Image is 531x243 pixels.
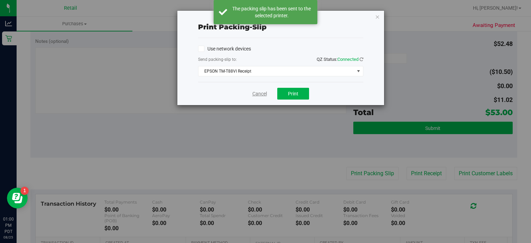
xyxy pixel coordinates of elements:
[337,57,358,62] span: Connected
[317,57,363,62] span: QZ Status:
[7,188,28,208] iframe: Resource center
[231,5,312,19] div: The packing slip has been sent to the selected printer.
[198,45,251,53] label: Use network devices
[20,187,29,195] iframe: Resource center unread badge
[354,66,363,76] span: select
[198,23,267,31] span: Print packing-slip
[252,90,267,97] a: Cancel
[288,91,298,96] span: Print
[198,66,354,76] span: EPSON TM-T88VI Receipt
[277,88,309,100] button: Print
[198,56,237,63] label: Send packing-slip to:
